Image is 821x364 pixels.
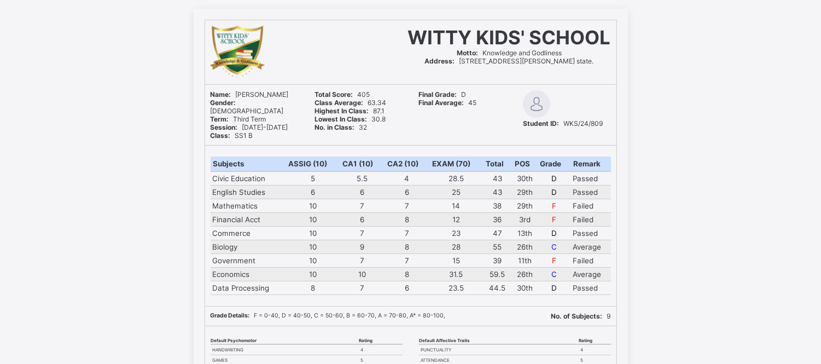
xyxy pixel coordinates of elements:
[512,281,538,294] td: 30th
[538,171,570,186] td: D
[211,157,286,171] th: Subjects
[419,99,464,107] b: Final Average:
[523,119,559,128] b: Student ID:
[315,90,370,99] span: 405
[570,199,611,212] td: Failed
[538,185,570,199] td: D
[286,253,340,267] td: 10
[385,253,429,267] td: 7
[340,157,385,171] th: CA1 (10)
[211,344,359,355] td: HANDWRITING
[211,253,286,267] td: Government
[385,212,429,226] td: 8
[419,90,467,99] span: D
[286,281,340,294] td: 8
[512,185,538,199] td: 29th
[570,212,611,226] td: Failed
[578,344,611,355] td: 4
[538,157,570,171] th: Grade
[211,90,231,99] b: Name:
[358,344,402,355] td: 4
[286,212,340,226] td: 10
[425,57,594,65] span: [STREET_ADDRESS][PERSON_NAME] state.
[523,119,603,128] span: WKS/24/809
[211,115,266,123] span: Third Term
[483,253,512,267] td: 39
[570,171,611,186] td: Passed
[340,281,385,294] td: 7
[315,115,367,123] b: Lowest In Class:
[385,226,429,240] td: 7
[315,115,386,123] span: 30.8
[211,267,286,281] td: Economics
[385,281,429,294] td: 6
[340,267,385,281] td: 10
[551,312,603,320] b: No. of Subjects:
[385,157,429,171] th: CA2 (10)
[211,115,229,123] b: Term:
[570,157,611,171] th: Remark
[419,344,578,355] td: PUNCTUALITY
[211,123,288,131] span: [DATE]-[DATE]
[315,123,354,131] b: No. in Class:
[538,212,570,226] td: F
[286,226,340,240] td: 10
[538,267,570,281] td: C
[340,185,385,199] td: 6
[315,123,367,131] span: 32
[483,199,512,212] td: 38
[512,199,538,212] td: 29th
[211,212,286,226] td: Financial Acct
[483,171,512,186] td: 43
[538,281,570,294] td: D
[483,267,512,281] td: 59.5
[340,240,385,253] td: 9
[286,185,340,199] td: 6
[429,212,483,226] td: 12
[538,199,570,212] td: F
[286,199,340,212] td: 10
[340,253,385,267] td: 7
[425,57,455,65] b: Address:
[286,157,340,171] th: ASSIG (10)
[211,123,238,131] b: Session:
[419,90,457,99] b: Final Grade:
[315,107,369,115] b: Highest In Class:
[538,253,570,267] td: F
[211,312,250,319] b: Grade Details:
[408,26,611,49] span: WITTY KIDS' SCHOOL
[211,312,446,319] span: F = 0-40, D = 40-50, C = 50-60, B = 60-70, A = 70-80, A* = 80-100,
[429,226,483,240] td: 23
[211,199,286,212] td: Mathematics
[340,199,385,212] td: 7
[512,171,538,186] td: 30th
[315,90,353,99] b: Total Score:
[419,99,477,107] span: 45
[457,49,478,57] b: Motto:
[570,253,611,267] td: Failed
[538,240,570,253] td: C
[570,267,611,281] td: Average
[570,226,611,240] td: Passed
[512,226,538,240] td: 13th
[211,131,253,140] span: SS1 B
[211,90,289,99] span: [PERSON_NAME]
[429,267,483,281] td: 31.5
[512,267,538,281] td: 26th
[429,253,483,267] td: 15
[385,240,429,253] td: 8
[570,185,611,199] td: Passed
[457,49,562,57] span: Knowledge and Godliness
[429,185,483,199] td: 25
[578,337,611,344] th: Rating
[512,157,538,171] th: POS
[340,212,385,226] td: 6
[483,281,512,294] td: 44.5
[315,107,385,115] span: 87.1
[570,240,611,253] td: Average
[429,199,483,212] td: 14
[429,240,483,253] td: 28
[512,253,538,267] td: 11th
[340,171,385,186] td: 5.5
[286,267,340,281] td: 10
